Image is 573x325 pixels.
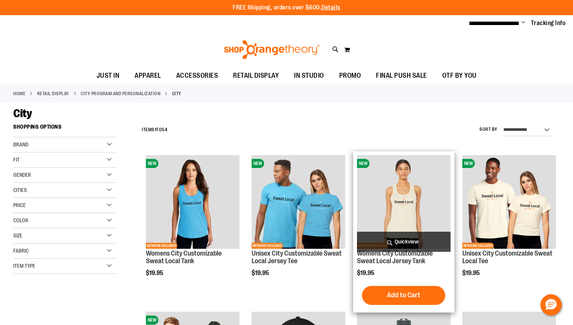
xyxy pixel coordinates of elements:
span: Fabric [13,248,29,254]
button: Account menu [521,19,525,27]
span: NEW [146,159,158,168]
img: Image of Unisex City Customizable Very Important Tee [462,155,556,249]
span: NETWORK EXCLUSIVE [146,243,177,249]
strong: City [172,90,182,97]
span: NEW [357,159,369,168]
span: 54 [162,127,167,132]
a: Home [13,90,25,97]
div: product [459,151,560,296]
a: Unisex City Customizable Sweat Local Tee [462,250,553,265]
span: FINAL PUSH SALE [376,67,427,84]
a: APPAREL [127,67,169,85]
span: RETAIL DISPLAY [233,67,279,84]
div: product [248,151,349,296]
img: Unisex City Customizable Fine Jersey Tee [252,155,345,249]
a: RETAIL DISPLAY [37,90,69,97]
a: PROMO [332,67,369,85]
a: Womens City Customizable Sweat Local Jersey Tank [357,250,433,265]
a: RETAIL DISPLAY [225,67,286,84]
span: APPAREL [135,67,161,84]
a: Image of Unisex City Customizable Very Important TeeNEWNETWORK EXCLUSIVE [462,155,556,250]
a: IN STUDIO [286,67,332,85]
span: NEW [462,159,475,168]
div: product [353,151,454,312]
a: Details [321,4,340,11]
span: NEW [252,159,264,168]
button: Add to Cart [362,286,445,305]
img: City Customizable Jersey Racerback Tank [357,155,451,249]
span: ACCESSORIES [176,67,218,84]
label: Sort By [479,126,498,133]
span: Price [13,202,26,208]
img: Shop Orangetheory [223,40,321,59]
p: FREE Shipping, orders over $600. [233,3,340,12]
a: Quickview [357,232,451,252]
span: OTF BY YOU [442,67,477,84]
span: $19.95 [252,270,270,276]
a: FINAL PUSH SALE [368,67,435,85]
button: Hello, have a question? Let’s chat. [540,294,562,316]
div: product [142,151,243,296]
strong: Shopping Options [13,120,116,137]
span: Cities [13,187,27,193]
span: NEW [146,316,158,325]
span: Fit [13,157,20,163]
a: OTF BY YOU [435,67,484,85]
img: City Customizable Perfect Racerback Tank [146,155,240,249]
span: PROMO [339,67,361,84]
span: IN STUDIO [294,67,324,84]
a: Womens City Customizable Sweat Local Tank [146,250,222,265]
span: $19.95 [462,270,481,276]
a: JUST IN [89,67,127,85]
a: City Customizable Perfect Racerback TankNEWNETWORK EXCLUSIVE [146,155,240,250]
span: JUST IN [97,67,120,84]
span: Item Type [13,263,35,269]
a: City Customizable Jersey Racerback TankNEWNETWORK EXCLUSIVE [357,155,451,250]
a: ACCESSORIES [169,67,226,85]
h2: Items to [142,124,167,136]
span: $19.95 [357,270,376,276]
span: Color [13,217,28,223]
span: Add to Cart [387,291,420,299]
a: Unisex City Customizable Fine Jersey TeeNEWNETWORK EXCLUSIVE [252,155,345,250]
span: Brand [13,141,28,148]
span: NETWORK EXCLUSIVE [462,243,494,249]
a: Unisex City Customizable Sweat Local Jersey Tee [252,250,342,265]
a: Tracking Info [531,19,566,27]
span: City [13,107,32,120]
span: $19.95 [146,270,164,276]
span: NETWORK EXCLUSIVE [252,243,283,249]
span: Size [13,232,22,239]
span: Gender [13,172,31,178]
span: 1 [155,127,157,132]
a: CITY PROGRAM AND PERSONALIZATION [81,90,160,97]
